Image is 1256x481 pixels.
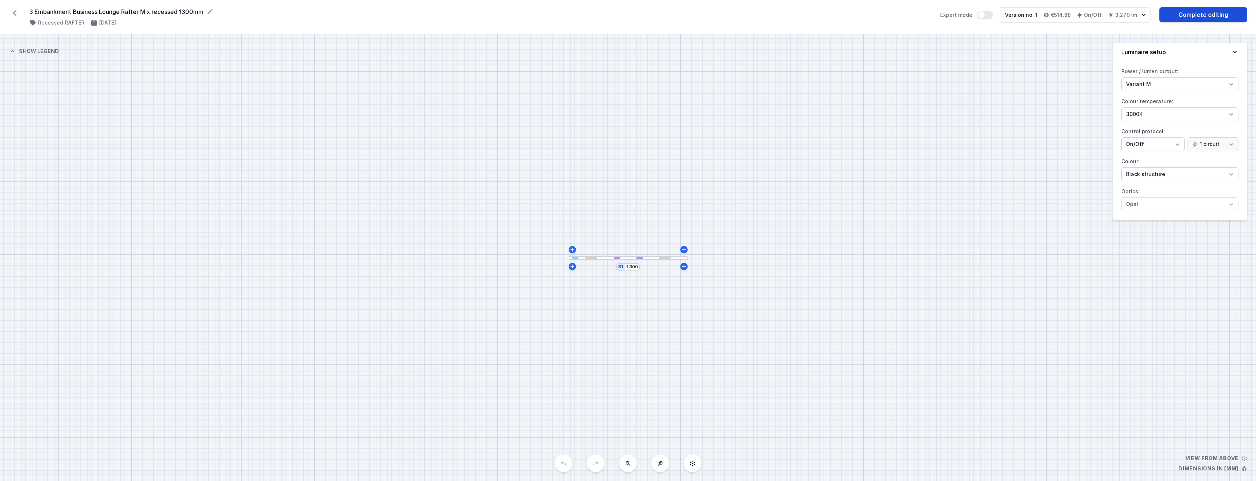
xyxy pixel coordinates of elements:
[206,8,214,15] button: Rename project
[1121,48,1166,56] h4: Luminaire setup
[1159,7,1247,22] a: Complete editing
[1005,11,1038,19] div: Version no. 1
[626,264,638,270] input: Dimension [mm]
[99,19,116,26] h4: [DATE]
[1084,11,1102,19] h4: On/Off
[1121,156,1238,181] label: Colour:
[1121,107,1238,121] select: Colour temperature:
[38,19,85,26] h4: Recessed RAFTER
[977,11,993,19] button: Expert mode
[1121,66,1238,91] label: Power / lumen output:
[999,7,1151,23] button: Version no. 1€514.88On/Off3,270 lm
[1188,137,1238,151] select: Control protocol:
[1121,167,1238,181] select: Colour:
[1121,186,1238,211] label: Optics:
[1051,11,1071,19] h4: €514.88
[1113,43,1247,61] button: Luminaire setup
[29,7,931,16] form: 3 Embankment Business Lounge Rafter Mix recessed 1300mm
[1121,197,1238,211] select: Optics:
[1121,126,1238,151] label: Control protocol:
[19,48,59,55] h4: Show legend
[1121,96,1238,121] label: Colour temperature:
[9,42,59,59] button: Show legend
[1121,77,1238,91] select: Power / lumen output:
[1115,11,1137,19] h4: 3,270 lm
[940,11,993,19] label: Expert mode
[1121,137,1185,151] select: Control protocol:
